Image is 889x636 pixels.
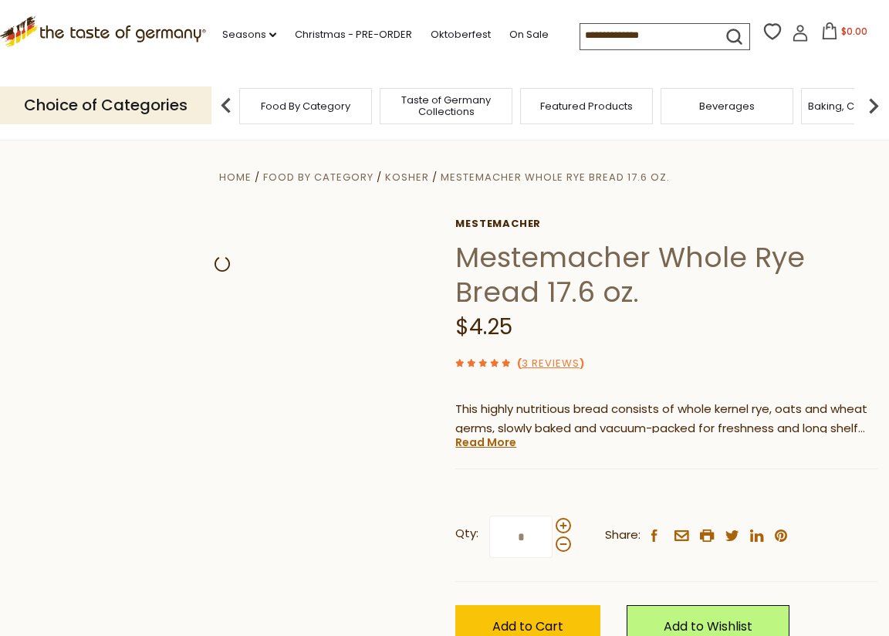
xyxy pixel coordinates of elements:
a: Food By Category [261,100,350,112]
span: Add to Cart [492,617,563,635]
a: Read More [455,435,516,450]
input: Qty: [489,516,553,558]
a: Seasons [222,26,276,43]
img: previous arrow [211,90,242,121]
a: Beverages [699,100,755,112]
a: Kosher [385,170,429,184]
a: Mestemacher Whole Rye Bread 17.6 oz. [441,170,670,184]
span: $4.25 [455,312,512,342]
p: This highly nutritious bread consists of whole kernel rye, oats and wheat germs, slowly baked and... [455,400,877,438]
a: Food By Category [263,170,374,184]
strong: Qty: [455,524,478,543]
h1: Mestemacher Whole Rye Bread 17.6 oz. [455,240,877,310]
a: Featured Products [540,100,633,112]
span: Share: [605,526,641,545]
a: Oktoberfest [431,26,491,43]
button: $0.00 [812,22,877,46]
a: Mestemacher [455,218,877,230]
a: On Sale [509,26,549,43]
a: Taste of Germany Collections [384,94,508,117]
a: 3 Reviews [522,356,580,372]
span: $0.00 [841,25,867,38]
a: Christmas - PRE-ORDER [295,26,412,43]
span: ( ) [517,356,584,370]
img: next arrow [858,90,889,121]
a: Home [219,170,252,184]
